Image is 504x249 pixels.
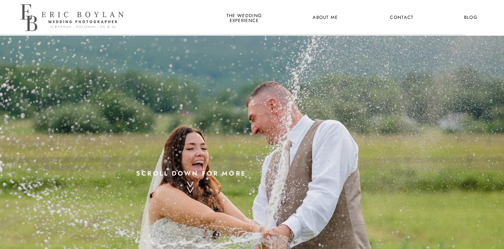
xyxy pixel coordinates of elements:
a: Blog [458,13,484,22]
a: scroll down for more [131,168,252,177]
a: About Me [308,13,342,22]
a: Contact [389,13,415,22]
a: the wedding experience [225,13,263,22]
